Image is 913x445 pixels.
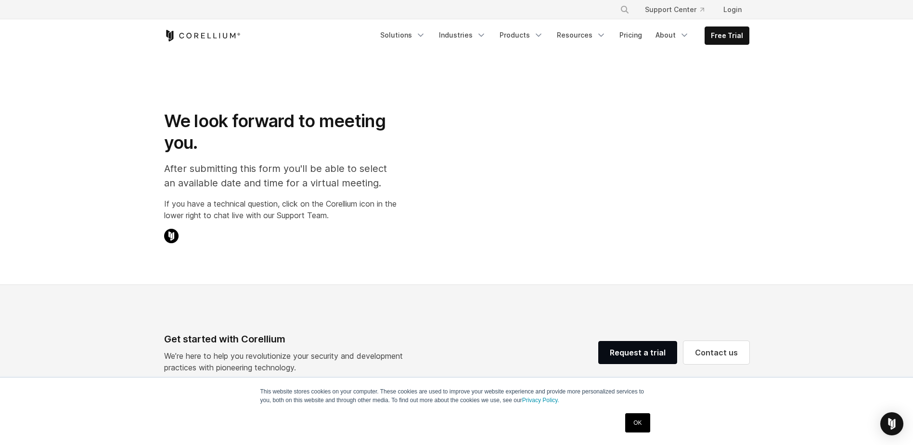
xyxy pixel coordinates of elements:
[164,198,397,221] p: If you have a technical question, click on the Corellium icon in the lower right to chat live wit...
[598,341,677,364] a: Request a trial
[608,1,749,18] div: Navigation Menu
[650,26,695,44] a: About
[551,26,612,44] a: Resources
[625,413,650,432] a: OK
[374,26,749,45] div: Navigation Menu
[880,412,903,435] div: Open Intercom Messenger
[260,387,653,405] p: This website stores cookies on your computer. These cookies are used to improve your website expe...
[374,26,431,44] a: Solutions
[614,26,648,44] a: Pricing
[433,26,492,44] a: Industries
[616,1,633,18] button: Search
[716,1,749,18] a: Login
[164,110,397,154] h1: We look forward to meeting you.
[164,30,241,41] a: Corellium Home
[637,1,712,18] a: Support Center
[164,350,411,373] p: We’re here to help you revolutionize your security and development practices with pioneering tech...
[164,161,397,190] p: After submitting this form you'll be able to select an available date and time for a virtual meet...
[683,341,749,364] a: Contact us
[705,27,749,44] a: Free Trial
[164,332,411,346] div: Get started with Corellium
[164,229,179,243] img: Corellium Chat Icon
[522,397,559,404] a: Privacy Policy.
[494,26,549,44] a: Products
